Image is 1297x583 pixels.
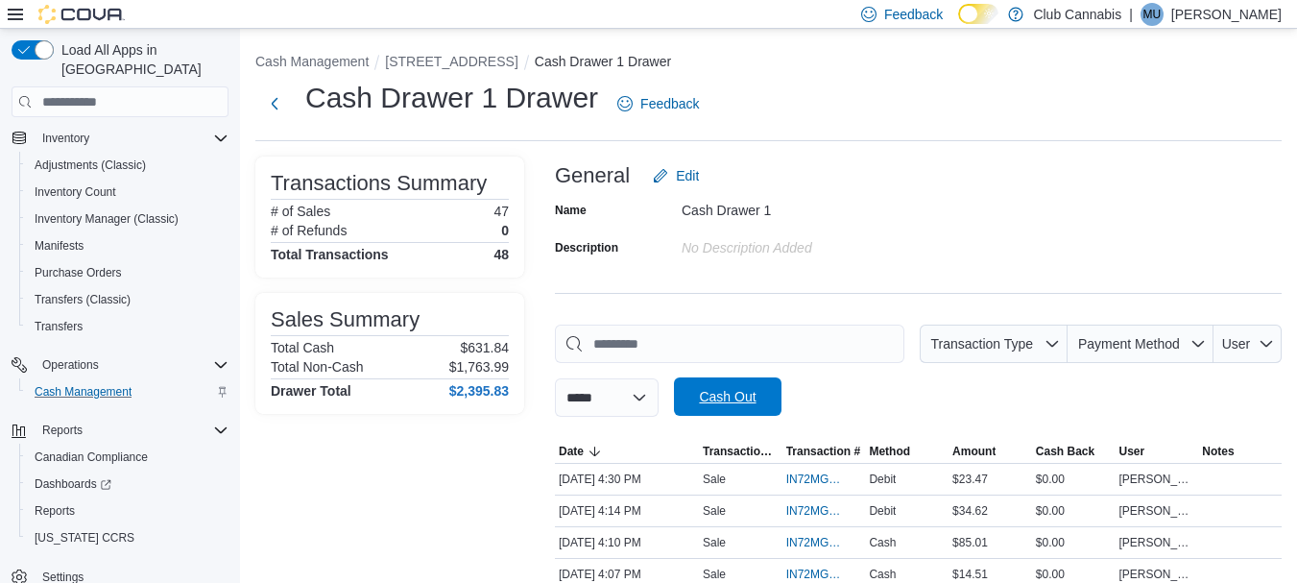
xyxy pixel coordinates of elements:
[54,40,228,79] span: Load All Apps in [GEOGRAPHIC_DATA]
[884,5,943,24] span: Feedback
[35,127,97,150] button: Inventory
[786,567,843,582] span: IN72MG-185338
[869,472,896,487] span: Debit
[1222,336,1251,352] span: User
[949,440,1032,463] button: Amount
[640,94,699,113] span: Feedback
[35,265,122,280] span: Purchase Orders
[35,319,83,334] span: Transfers
[19,206,236,232] button: Inventory Manager (Classic)
[682,195,939,218] div: Cash Drawer 1
[555,499,699,522] div: [DATE] 4:14 PM
[305,79,598,117] h1: Cash Drawer 1 Drawer
[786,503,843,519] span: IN72MG-185341
[449,359,509,375] p: $1,763.99
[493,204,509,219] p: 47
[35,419,228,442] span: Reports
[35,503,75,519] span: Reports
[27,315,228,338] span: Transfers
[27,526,228,549] span: Washington CCRS
[1032,499,1116,522] div: $0.00
[271,223,347,238] h6: # of Refunds
[782,440,866,463] button: Transaction #
[19,313,236,340] button: Transfers
[271,172,487,195] h3: Transactions Summary
[703,503,726,519] p: Sale
[42,423,83,438] span: Reports
[920,325,1068,363] button: Transaction Type
[1119,567,1195,582] span: [PERSON_NAME]
[869,444,910,459] span: Method
[27,154,228,177] span: Adjustments (Classic)
[271,340,334,355] h6: Total Cash
[786,535,843,550] span: IN72MG-185339
[4,125,236,152] button: Inventory
[1198,440,1282,463] button: Notes
[1143,3,1162,26] span: MU
[35,353,107,377] button: Operations
[1119,444,1145,459] span: User
[555,531,699,554] div: [DATE] 4:10 PM
[1119,535,1195,550] span: [PERSON_NAME]
[271,247,389,262] h4: Total Transactions
[1036,444,1094,459] span: Cash Back
[555,240,618,255] label: Description
[1202,444,1234,459] span: Notes
[645,157,707,195] button: Edit
[19,524,236,551] button: [US_STATE] CCRS
[27,499,228,522] span: Reports
[35,238,84,254] span: Manifests
[35,184,116,200] span: Inventory Count
[703,567,726,582] p: Sale
[271,308,420,331] h3: Sales Summary
[493,247,509,262] h4: 48
[952,444,996,459] span: Amount
[958,4,998,24] input: Dark Mode
[682,232,939,255] div: No Description added
[1033,3,1121,26] p: Club Cannabis
[19,286,236,313] button: Transfers (Classic)
[555,164,630,187] h3: General
[676,166,699,185] span: Edit
[786,531,862,554] button: IN72MG-185339
[19,259,236,286] button: Purchase Orders
[27,181,124,204] a: Inventory Count
[699,440,782,463] button: Transaction Type
[35,353,228,377] span: Operations
[27,207,228,231] span: Inventory Manager (Classic)
[869,567,896,582] span: Cash
[19,498,236,524] button: Reports
[1078,336,1180,352] span: Payment Method
[555,203,587,218] label: Name
[786,444,860,459] span: Transaction #
[35,127,228,150] span: Inventory
[35,292,131,307] span: Transfers (Classic)
[449,383,509,399] h4: $2,395.83
[703,444,779,459] span: Transaction Type
[27,380,228,403] span: Cash Management
[1171,3,1282,26] p: [PERSON_NAME]
[1119,472,1195,487] span: [PERSON_NAME]
[19,232,236,259] button: Manifests
[19,378,236,405] button: Cash Management
[42,357,99,373] span: Operations
[1068,325,1213,363] button: Payment Method
[952,535,988,550] span: $85.01
[35,419,90,442] button: Reports
[27,207,186,231] a: Inventory Manager (Classic)
[958,24,959,25] span: Dark Mode
[27,234,228,257] span: Manifests
[1141,3,1164,26] div: Mavis Upson
[385,54,517,69] button: [STREET_ADDRESS]
[1129,3,1133,26] p: |
[27,473,119,496] a: Dashboards
[19,152,236,179] button: Adjustments (Classic)
[35,476,111,492] span: Dashboards
[27,380,139,403] a: Cash Management
[786,472,843,487] span: IN72MG-185344
[27,288,138,311] a: Transfers (Classic)
[869,503,896,519] span: Debit
[1032,531,1116,554] div: $0.00
[865,440,949,463] button: Method
[42,131,89,146] span: Inventory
